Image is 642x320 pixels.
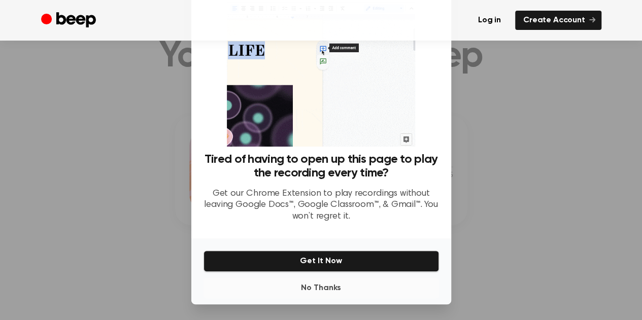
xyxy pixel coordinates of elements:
[204,153,439,180] h3: Tired of having to open up this page to play the recording every time?
[515,11,601,30] a: Create Account
[41,11,98,30] a: Beep
[204,188,439,223] p: Get our Chrome Extension to play recordings without leaving Google Docs™, Google Classroom™, & Gm...
[204,278,439,298] button: No Thanks
[470,11,509,30] a: Log in
[204,251,439,272] button: Get It Now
